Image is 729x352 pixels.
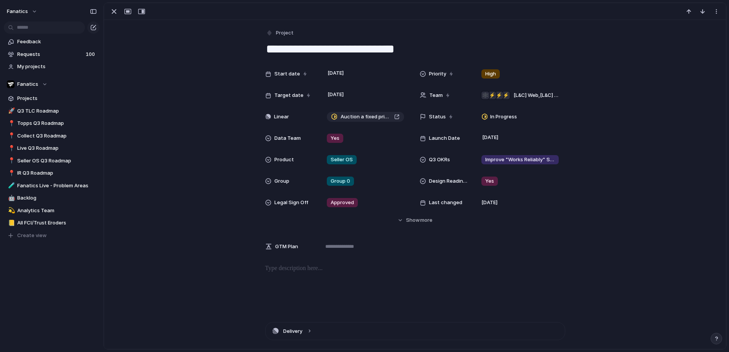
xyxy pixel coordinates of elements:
a: Requests100 [4,49,99,60]
span: [L&C] Web , [L&C] Backend , [L&C] iOS , [L&C] Android [514,92,559,99]
button: 💫 [7,207,15,214]
div: 📒 [8,219,13,228]
button: 🚀 [7,107,15,115]
span: Project [276,29,294,37]
span: Priority [429,70,446,78]
button: 📒 [7,219,15,227]
a: 📍IR Q3 Roadmap [4,167,99,179]
span: Q3 TLC Roadmap [17,107,97,115]
span: Projects [17,95,97,102]
span: Fanatics Live - Problem Areas [17,182,97,190]
div: 📍 [8,131,13,140]
div: 📍 [8,119,13,128]
span: Improve "Works Reliably" Satisfaction from 60% to 80% [485,156,555,164]
span: [DATE] [481,199,497,206]
span: Group 0 [331,177,350,185]
span: Linear [274,113,289,121]
span: Analytics Team [17,207,97,214]
span: GTM Plan [275,243,298,250]
span: Q3 OKRs [429,156,450,164]
span: My projects [17,63,97,70]
div: 📍 [8,144,13,153]
span: Approved [331,199,354,206]
div: ⚡ [488,92,496,99]
span: Seller OS Q3 Roadmap [17,157,97,165]
span: Product [274,156,294,164]
a: Auction a fixed price spot [327,112,404,122]
span: 100 [86,51,96,58]
div: ⚡ [502,92,510,99]
button: Delivery [266,323,565,340]
span: Launch Date [429,134,460,142]
span: more [420,216,432,224]
span: Yes [331,134,339,142]
button: fanatics [3,5,41,18]
button: Showmore [265,213,565,227]
a: Projects [4,93,99,104]
span: Fanatics [17,80,38,88]
a: 📍Seller OS Q3 Roadmap [4,155,99,167]
span: All FCI/Trust Eroders [17,219,97,227]
span: Requests [17,51,83,58]
span: Collect Q3 Roadmap [17,132,97,140]
div: 📍 [8,169,13,178]
button: Project [264,28,296,39]
span: Backlog [17,194,97,202]
div: 🤖 [8,194,13,203]
div: 📍 [8,156,13,165]
span: [DATE] [480,133,501,142]
a: 📍Live Q3 Roadmap [4,142,99,154]
span: Seller OS [331,156,353,164]
a: Feedback [4,36,99,47]
span: Team [429,92,443,99]
span: Auction a fixed price spot [341,113,391,121]
a: 🧪Fanatics Live - Problem Areas [4,180,99,192]
span: Create view [17,232,47,239]
span: Data Team [274,134,301,142]
span: IR Q3 Roadmap [17,169,97,177]
span: Start date [274,70,300,78]
div: 💫 [8,206,13,215]
div: 🕸 [481,92,489,99]
span: In Progress [490,113,517,121]
a: 🚀Q3 TLC Roadmap [4,105,99,117]
button: Create view [4,230,99,241]
span: Target date [274,92,303,99]
span: Feedback [17,38,97,46]
span: Status [429,113,446,121]
span: Show [406,216,420,224]
a: 🤖Backlog [4,192,99,204]
button: 📍 [7,132,15,140]
button: 📍 [7,144,15,152]
a: 📍Collect Q3 Roadmap [4,130,99,142]
button: 🧪 [7,182,15,190]
div: 🚀 [8,106,13,115]
span: Last changed [429,199,462,206]
button: 🤖 [7,194,15,202]
a: 📒All FCI/Trust Eroders [4,217,99,229]
span: Live Q3 Roadmap [17,144,97,152]
a: 📍Topps Q3 Roadmap [4,118,99,129]
span: Group [274,177,289,185]
span: Legal Sign Off [274,199,308,206]
span: High [485,70,496,78]
span: fanatics [7,8,28,15]
button: 📍 [7,169,15,177]
button: Fanatics [4,79,99,90]
a: My projects [4,61,99,72]
span: [DATE] [326,69,346,78]
span: Yes [485,177,494,185]
span: [DATE] [326,90,346,99]
button: 📍 [7,157,15,165]
div: ⚡ [495,92,503,99]
div: 🧪 [8,181,13,190]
